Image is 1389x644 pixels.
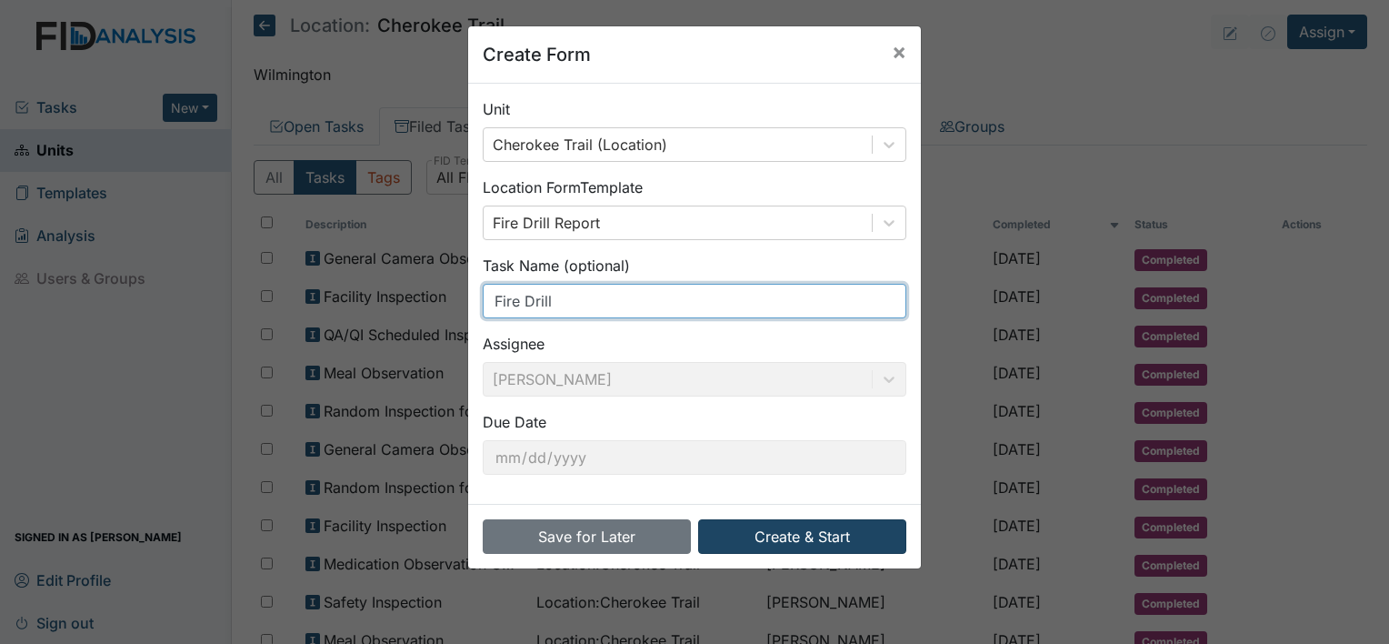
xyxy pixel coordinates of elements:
[483,255,630,277] label: Task Name (optional)
[483,98,510,120] label: Unit
[493,134,667,156] div: Cherokee Trail (Location)
[483,519,691,554] button: Save for Later
[483,41,591,68] h5: Create Form
[698,519,906,554] button: Create & Start
[483,411,546,433] label: Due Date
[483,333,545,355] label: Assignee
[877,26,921,77] button: Close
[892,38,906,65] span: ×
[493,212,600,234] div: Fire Drill Report
[483,176,643,198] label: Location Form Template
